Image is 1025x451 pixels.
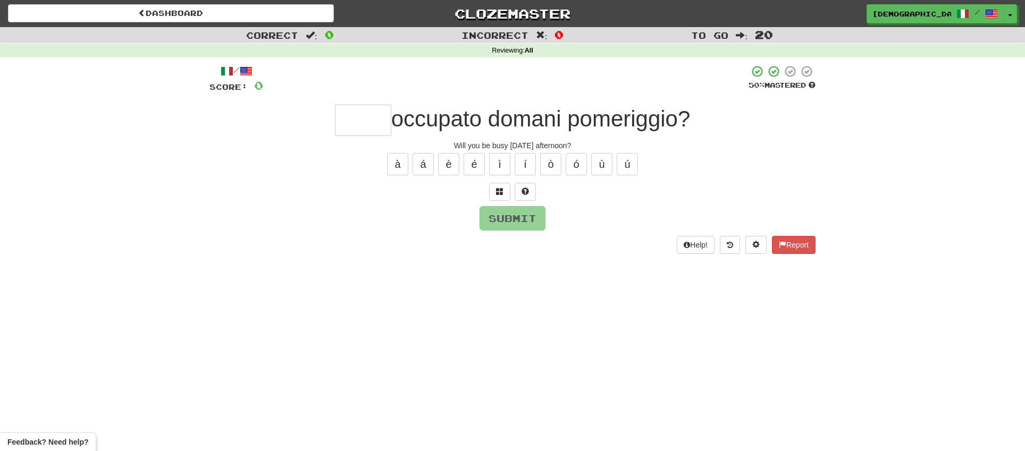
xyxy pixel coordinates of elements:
[867,4,1004,23] a: [DEMOGRAPHIC_DATA] /
[350,4,676,23] a: Clozemaster
[387,153,408,175] button: à
[736,31,747,40] span: :
[691,30,728,40] span: To go
[391,106,691,131] span: occupato domani pomeriggio?
[872,9,951,19] span: [DEMOGRAPHIC_DATA]
[749,81,764,89] span: 50 %
[461,30,528,40] span: Incorrect
[8,4,334,22] a: Dashboard
[438,153,459,175] button: è
[254,79,263,92] span: 0
[209,140,816,151] div: Will you be busy [DATE] afternoon?
[7,437,88,447] span: Open feedback widget
[749,81,816,90] div: Mastered
[525,47,533,54] strong: All
[617,153,638,175] button: ú
[566,153,587,175] button: ó
[536,31,548,40] span: :
[720,236,740,254] button: Round history (alt+y)
[464,153,485,175] button: é
[209,65,263,78] div: /
[306,31,317,40] span: :
[772,236,816,254] button: Report
[677,236,715,254] button: Help!
[325,28,334,41] span: 0
[554,28,564,41] span: 0
[246,30,298,40] span: Correct
[489,183,510,201] button: Switch sentence to multiple choice alt+p
[515,183,536,201] button: Single letter hint - you only get 1 per sentence and score half the points! alt+h
[540,153,561,175] button: ò
[413,153,434,175] button: á
[515,153,536,175] button: í
[489,153,510,175] button: ì
[591,153,612,175] button: ù
[480,206,545,231] button: Submit
[974,8,980,16] span: /
[755,28,773,41] span: 20
[209,82,248,91] span: Score:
